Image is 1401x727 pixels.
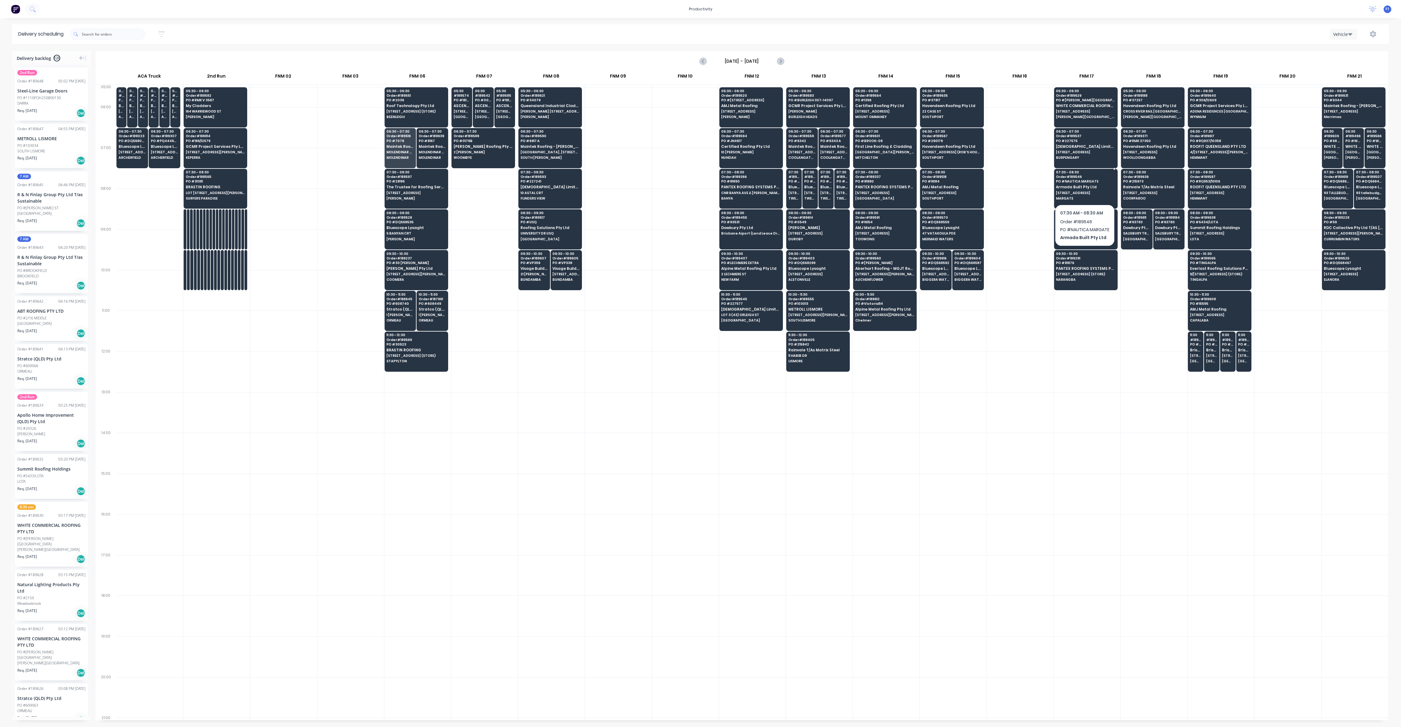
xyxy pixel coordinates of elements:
span: # 189428 [119,94,125,97]
span: 05:30 - 06:30 [386,89,445,93]
span: PO # RMK V 3587 [186,98,245,102]
div: FNM 06 [384,71,451,84]
span: PO # DQ568438 [161,98,168,102]
span: Order # 189520 [721,94,780,97]
span: 05:30 [172,89,178,93]
span: Req. [DATE] [17,108,37,113]
span: # 189460 [161,94,168,97]
span: Order # 189590 [521,134,579,138]
div: FNM 16 [986,71,1053,84]
span: 05:30 [119,89,125,93]
span: Havendeen Roofing Pty Ltd [1123,104,1182,108]
span: GCMR Project Services Pty Ltd [1190,104,1249,108]
span: 07:30 [820,170,832,174]
span: MOLENDINAR [419,156,446,159]
span: 07:30 - 08:30 [186,170,245,174]
div: FNM 07 [451,71,517,84]
span: 05:30 [475,89,492,93]
span: Order # 189577 [820,134,848,138]
div: FNM 09 [585,71,651,84]
div: PO #103034 [17,143,38,148]
span: Order # 189307 [151,134,178,138]
span: PO # 6344 [1324,98,1383,102]
span: 06:30 - 07:30 [1190,130,1249,133]
span: [STREET_ADDRESS] [721,110,780,113]
span: 05:30 [140,89,146,93]
span: Order # 189371 [1123,134,1182,138]
span: 05:30 - 06:30 [1190,89,1249,93]
span: 22 CASE ST [922,110,981,113]
span: [STREET_ADDRESS] [1123,150,1182,154]
div: 05:02 PM [DATE] [58,78,85,84]
span: PO # DQ568060 [119,139,146,143]
span: Havendeen Roofing Pty Ltd [922,104,981,108]
span: Certified Roofing Pty Ltd [855,104,914,108]
span: HEMMANT [1190,156,1249,159]
span: COOLANGATTA [820,156,848,159]
span: ARCHERFIELD [119,115,125,119]
span: NUNDAH [721,156,780,159]
div: FNM 17 [1053,71,1120,84]
span: 06:30 [1324,130,1340,133]
div: FNM 12 [719,71,785,84]
span: [PERSON_NAME] Roofing Pty Ltd [454,144,513,148]
span: 06:30 [1345,130,1362,133]
span: Bluescope Lysaght [151,144,178,148]
span: Order # 189601 [855,134,914,138]
span: [GEOGRAPHIC_DATA][PERSON_NAME] [855,150,914,154]
span: Req. [DATE] [17,155,37,161]
span: [STREET_ADDRESS][PERSON_NAME] (STORE) [151,110,157,113]
span: [GEOGRAPHIC_DATA] [496,115,513,119]
span: Order # 189597 [386,175,445,179]
span: [STREET_ADDRESS][PERSON_NAME] (STORE) [161,110,168,113]
span: PO # BROOK-08 [855,139,914,143]
span: 2nd Run [17,70,37,75]
span: [PERSON_NAME] [186,115,245,119]
span: Merrimac [1324,115,1383,119]
span: Order # 189023 [119,134,146,138]
span: Order # 189337 [855,175,914,179]
span: 07:30 [788,170,800,174]
span: 06:30 - 07:30 [186,130,245,133]
span: Bluescope Lysaght [172,104,178,108]
span: 06:30 - 07:30 [1123,130,1182,133]
span: [STREET_ADDRESS] (STORE) [386,110,445,113]
span: MOLENDINAR [386,156,414,159]
span: [PERSON_NAME] [721,115,780,119]
span: [STREET_ADDRESS] [820,150,848,154]
div: Delivery scheduling [12,24,70,44]
span: ARCHERFIELD [172,115,178,119]
span: [STREET_ADDRESS] (STORE) [475,110,492,113]
span: 05:30 - 06:30 [855,89,914,93]
span: Bluescope Lysaght [140,104,146,108]
span: Order # 189551 [386,94,445,97]
div: DARRA [17,101,85,106]
span: Order # 189583 [788,94,847,97]
span: Maintek Roofing - [PERSON_NAME] [788,144,816,148]
span: 120 [54,55,60,61]
span: AMJ Metal Roofing [721,104,780,108]
span: 164 WARRIEWOOD ST [186,110,245,113]
span: [PERSON_NAME][GEOGRAPHIC_DATA] [1324,156,1340,159]
div: productivity [686,5,715,14]
span: [GEOGRAPHIC_DATA] [STREET_ADDRESS] [1324,150,1340,154]
span: 05:30 [496,89,513,93]
span: Order # 188814 [186,134,245,138]
span: PO # 8167 [419,139,446,143]
span: WOOLLOONGABBA [1123,156,1182,159]
span: PO # 18128 [496,98,513,102]
span: BEENLEIGH [386,115,445,119]
span: Maintek Roofing - [PERSON_NAME] [419,144,446,148]
span: Bluescope Lysaght [161,104,168,108]
span: Order # 189640 [1190,94,1249,97]
div: FNM 03 [317,71,383,84]
span: PO # 6343 A [820,139,848,143]
div: Order # 189648 [17,78,43,84]
span: Order # 189518 [922,175,981,179]
span: PO # 7078 [386,139,414,143]
span: Certified Roofing Pty Ltd [721,144,780,148]
span: [GEOGRAPHIC_DATA] [STREET_ADDRESS] [1345,150,1362,154]
span: WOOMBYE [454,156,513,159]
span: BURPENGARY [1056,156,1115,159]
span: PO # JN4617 [721,139,780,143]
